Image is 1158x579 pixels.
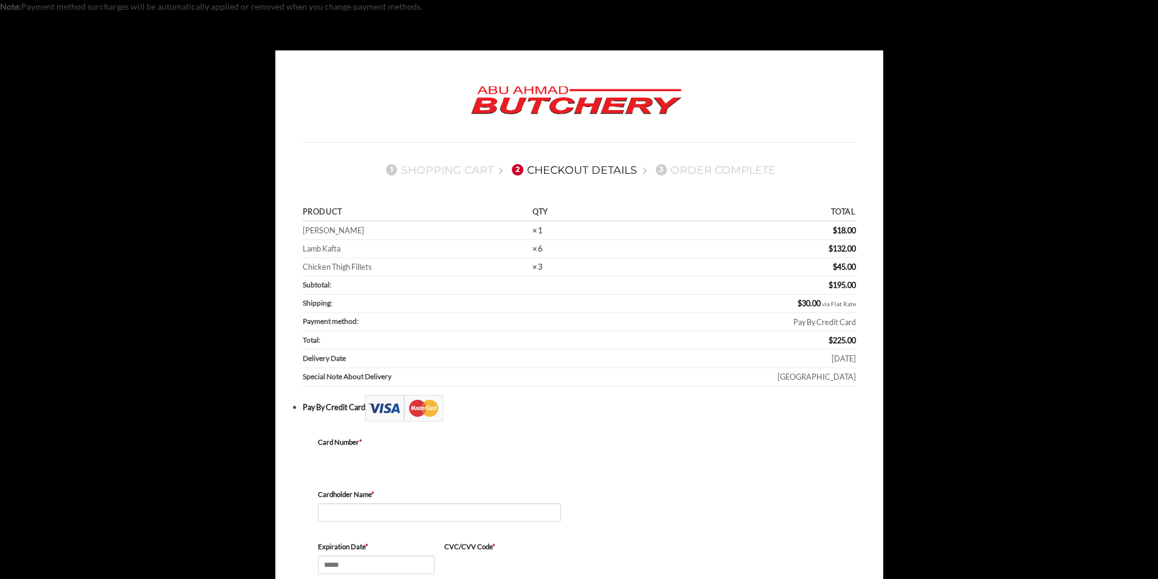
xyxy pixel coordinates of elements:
[461,78,692,124] img: Abu Ahmad Butchery
[303,313,601,331] th: Payment method:
[829,244,833,253] span: $
[829,335,833,345] span: $
[371,490,374,498] abbr: required
[532,262,542,272] strong: × 3
[833,225,837,235] span: $
[318,437,561,448] label: Card Number
[303,222,529,240] td: [PERSON_NAME]
[829,335,856,345] bdi: 225.00
[365,543,368,550] abbr: required
[382,163,494,176] a: 1Shopping Cart
[822,300,856,308] small: via Flat Rate
[303,331,601,349] th: Total:
[601,313,856,331] td: Pay By Credit Card
[833,225,856,235] bdi: 18.00
[532,225,542,235] strong: × 1
[303,154,856,186] nav: Checkout steps
[532,244,542,253] strong: × 6
[303,402,443,412] label: Pay By Credit Card
[303,349,601,368] th: Delivery Date
[303,258,529,276] td: Chicken Thigh Fillets
[798,298,821,308] bdi: 30.00
[365,395,443,422] img: Checkout
[444,541,561,552] label: CVC/CVV Code
[833,262,856,272] bdi: 45.00
[601,368,856,386] td: [GEOGRAPHIC_DATA]
[303,204,529,222] th: Product
[798,298,802,308] span: $
[529,204,601,222] th: Qty
[303,240,529,258] td: Lamb Kafta
[508,163,637,176] a: 2Checkout details
[829,244,856,253] bdi: 132.00
[512,164,523,175] span: 2
[318,541,435,552] label: Expiration Date
[833,262,837,272] span: $
[303,276,601,295] th: Subtotal:
[492,543,495,550] abbr: required
[359,438,362,446] abbr: required
[601,349,856,368] td: [DATE]
[303,368,601,386] th: Special Note About Delivery
[318,489,561,500] label: Cardholder Name
[601,204,856,222] th: Total
[386,164,397,175] span: 1
[303,295,601,313] th: Shipping:
[829,280,856,290] bdi: 195.00
[829,280,833,290] span: $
